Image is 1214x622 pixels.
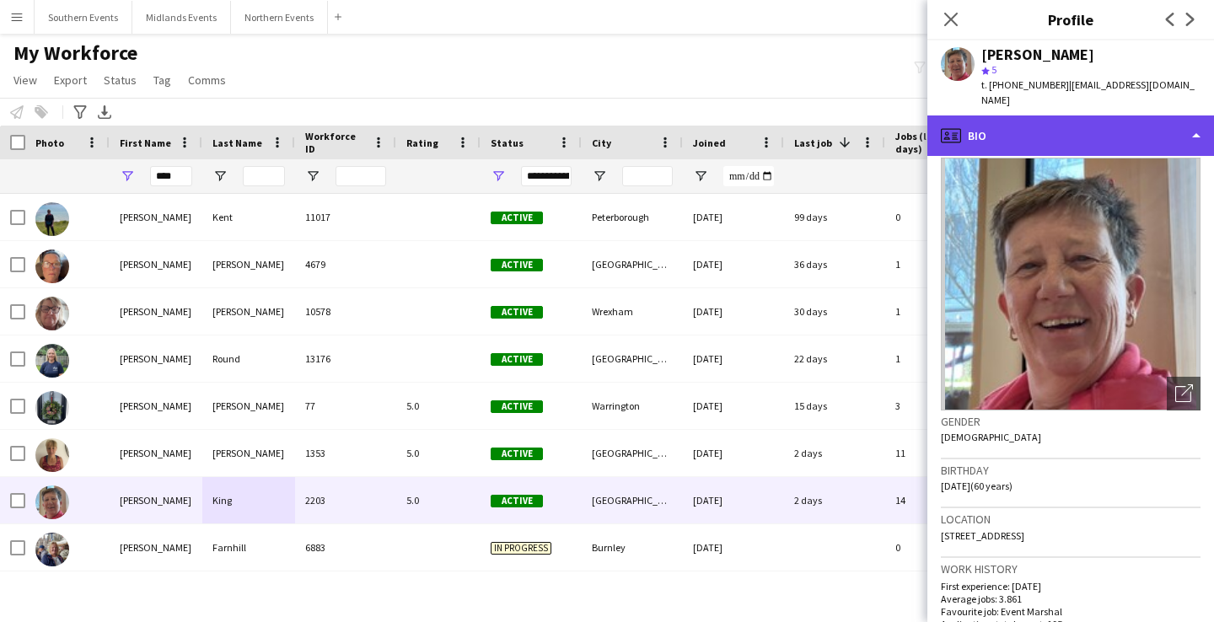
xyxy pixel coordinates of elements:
[231,1,328,34] button: Northern Events
[396,477,481,523] div: 5.0
[981,47,1094,62] div: [PERSON_NAME]
[927,8,1214,30] h3: Profile
[592,169,607,184] button: Open Filter Menu
[683,335,784,382] div: [DATE]
[132,1,231,34] button: Midlands Events
[104,72,137,88] span: Status
[582,335,683,382] div: [GEOGRAPHIC_DATA]
[981,78,1069,91] span: t. [PHONE_NUMBER]
[295,335,396,382] div: 13176
[927,115,1214,156] div: Bio
[13,72,37,88] span: View
[794,137,832,149] span: Last job
[202,477,295,523] div: King
[305,130,366,155] span: Workforce ID
[35,297,69,330] img: Karen Dodd
[941,605,1201,618] p: Favourite job: Event Marshal
[491,259,543,271] span: Active
[582,241,683,287] div: [GEOGRAPHIC_DATA]
[35,1,132,34] button: Southern Events
[683,524,784,571] div: [DATE]
[295,571,396,618] div: 12890
[147,69,178,91] a: Tag
[47,69,94,91] a: Export
[683,288,784,335] div: [DATE]
[202,524,295,571] div: Farnhill
[941,463,1201,478] h3: Birthday
[202,241,295,287] div: [PERSON_NAME]
[491,212,543,224] span: Active
[941,158,1201,410] img: Crew avatar or photo
[491,542,551,555] span: In progress
[784,383,885,429] div: 15 days
[582,383,683,429] div: Warrington
[491,400,543,413] span: Active
[305,169,320,184] button: Open Filter Menu
[683,430,784,476] div: [DATE]
[693,137,726,149] span: Joined
[295,477,396,523] div: 2203
[885,335,995,382] div: 1
[110,241,202,287] div: [PERSON_NAME]
[110,194,202,240] div: [PERSON_NAME]
[885,383,995,429] div: 3
[784,430,885,476] div: 2 days
[120,169,135,184] button: Open Filter Menu
[941,414,1201,429] h3: Gender
[885,241,995,287] div: 1
[13,40,137,66] span: My Workforce
[202,571,295,618] div: [PERSON_NAME]
[150,166,192,186] input: First Name Filter Input
[7,69,44,91] a: View
[295,524,396,571] div: 6883
[491,169,506,184] button: Open Filter Menu
[885,194,995,240] div: 0
[941,580,1201,593] p: First experience: [DATE]
[582,524,683,571] div: Burnley
[35,391,69,425] img: Karen Sutton
[295,241,396,287] div: 4679
[582,194,683,240] div: Peterborough
[35,202,69,236] img: Karen Kent
[784,241,885,287] div: 36 days
[941,512,1201,527] h3: Location
[243,166,285,186] input: Last Name Filter Input
[491,137,524,149] span: Status
[94,102,115,122] app-action-btn: Export XLSX
[895,130,964,155] span: Jobs (last 90 days)
[181,69,233,91] a: Comms
[295,430,396,476] div: 1353
[683,571,784,618] div: [DATE]
[683,241,784,287] div: [DATE]
[212,169,228,184] button: Open Filter Menu
[202,335,295,382] div: Round
[885,430,995,476] div: 11
[1167,377,1201,410] div: Open photos pop-in
[110,383,202,429] div: [PERSON_NAME]
[54,72,87,88] span: Export
[622,166,673,186] input: City Filter Input
[110,288,202,335] div: [PERSON_NAME]
[491,353,543,366] span: Active
[784,194,885,240] div: 99 days
[110,430,202,476] div: [PERSON_NAME]
[885,288,995,335] div: 1
[491,495,543,507] span: Active
[336,166,386,186] input: Workforce ID Filter Input
[592,137,611,149] span: City
[396,383,481,429] div: 5.0
[153,72,171,88] span: Tag
[885,571,995,618] div: 0
[693,169,708,184] button: Open Filter Menu
[981,78,1195,106] span: | [EMAIL_ADDRESS][DOMAIN_NAME]
[110,335,202,382] div: [PERSON_NAME]
[295,194,396,240] div: 11017
[35,344,69,378] img: Karen Round
[941,529,1024,542] span: [STREET_ADDRESS]
[202,194,295,240] div: Kent
[582,477,683,523] div: [GEOGRAPHIC_DATA]
[784,477,885,523] div: 2 days
[582,430,683,476] div: [GEOGRAPHIC_DATA]
[110,477,202,523] div: [PERSON_NAME]
[202,430,295,476] div: [PERSON_NAME]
